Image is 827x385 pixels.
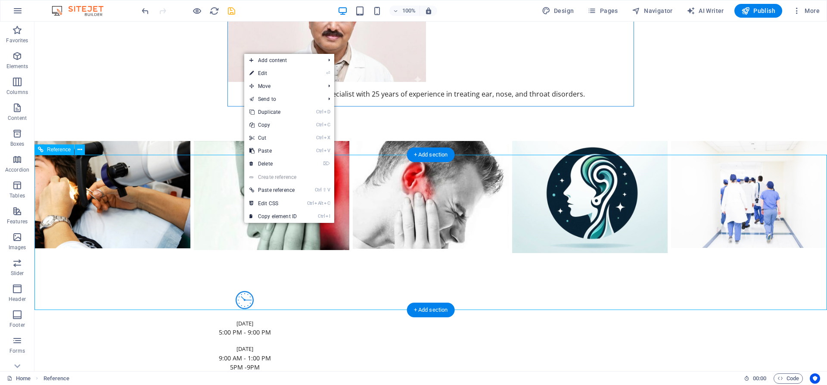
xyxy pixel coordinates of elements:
i: Ctrl [315,187,322,193]
i: Alt [314,200,323,206]
a: ⌦Delete [244,157,302,170]
i: C [324,200,330,206]
i: Ctrl [316,135,323,141]
span: Reference [47,147,71,152]
i: X [324,135,330,141]
span: AI Writer [687,6,724,15]
p: Columns [6,89,28,96]
a: CtrlVPaste [244,144,302,157]
span: Add content [244,54,321,67]
span: : [759,375,760,382]
h6: 100% [402,6,416,16]
p: Features [7,218,28,225]
p: Favorites [6,37,28,44]
a: ⏎Edit [244,67,302,80]
p: Tables [9,192,25,199]
i: Reload page [209,6,219,16]
button: 100% [389,6,420,16]
a: Send to [244,93,321,106]
nav: breadcrumb [44,373,70,384]
div: + Add section [407,147,455,162]
i: Ctrl [318,213,325,219]
i: ⌦ [323,161,330,166]
i: Ctrl [316,109,323,115]
a: CtrlICopy element ID [244,210,302,223]
span: Code [777,373,799,384]
p: Slider [11,270,24,277]
i: ⏎ [326,70,330,76]
i: V [327,187,330,193]
i: Ctrl [316,122,323,128]
i: V [324,148,330,153]
p: Content [8,115,27,122]
button: Pages [584,4,621,18]
a: CtrlDDuplicate [244,106,302,119]
button: Design [538,4,578,18]
i: D [324,109,330,115]
button: save [226,6,236,16]
div: Design (Ctrl+Alt+Y) [538,4,578,18]
button: AI Writer [683,4,728,18]
p: Boxes [10,141,25,147]
a: CtrlXCut [244,131,302,144]
button: undo [140,6,150,16]
i: On resize automatically adjust zoom level to fit chosen device. [425,7,432,15]
i: ⇧ [323,187,326,193]
p: Header [9,296,26,303]
p: Images [9,244,26,251]
span: More [793,6,820,15]
span: Move [244,80,321,93]
i: Ctrl [316,148,323,153]
span: Click to select. Double-click to edit [44,373,70,384]
i: Undo: Paste (Ctrl+Z) [140,6,150,16]
button: Click here to leave preview mode and continue editing [192,6,202,16]
button: Publish [734,4,782,18]
button: reload [209,6,219,16]
i: Save (Ctrl+S) [227,6,236,16]
i: C [324,122,330,128]
img: Editor Logo [50,6,114,16]
i: Ctrl [307,200,314,206]
span: Pages [588,6,618,15]
span: Navigator [632,6,673,15]
div: + Add section [407,303,455,317]
span: 00 00 [753,373,766,384]
button: Navigator [628,4,676,18]
a: Ctrl⇧VPaste reference [244,184,302,197]
p: Elements [6,63,28,70]
button: Usercentrics [810,373,820,384]
a: Click to cancel selection. Double-click to open Pages [7,373,31,384]
span: Design [542,6,574,15]
h6: Session time [744,373,767,384]
p: Forms [9,347,25,354]
a: Create reference [244,171,334,184]
span: Publish [741,6,775,15]
button: Code [774,373,803,384]
a: CtrlAltCEdit CSS [244,197,302,210]
button: More [789,4,823,18]
p: Footer [9,322,25,329]
p: Accordion [5,166,29,173]
a: CtrlCCopy [244,119,302,131]
i: I [326,213,330,219]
